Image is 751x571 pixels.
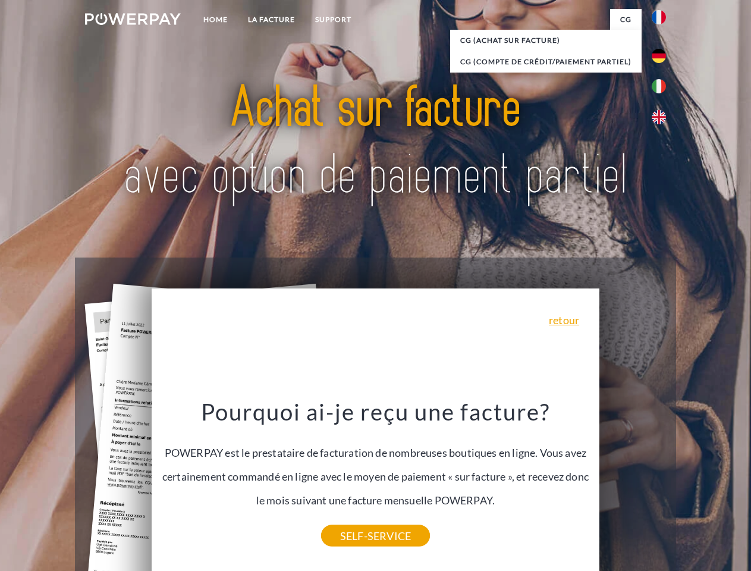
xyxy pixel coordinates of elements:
[652,110,666,124] img: en
[159,397,593,536] div: POWERPAY est le prestataire de facturation de nombreuses boutiques en ligne. Vous avez certaineme...
[305,9,362,30] a: Support
[450,30,642,51] a: CG (achat sur facture)
[85,13,181,25] img: logo-powerpay-white.svg
[610,9,642,30] a: CG
[549,315,579,325] a: retour
[652,79,666,93] img: it
[652,10,666,24] img: fr
[238,9,305,30] a: LA FACTURE
[114,57,637,228] img: title-powerpay_fr.svg
[321,525,430,547] a: SELF-SERVICE
[193,9,238,30] a: Home
[652,49,666,63] img: de
[159,397,593,426] h3: Pourquoi ai-je reçu une facture?
[450,51,642,73] a: CG (Compte de crédit/paiement partiel)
